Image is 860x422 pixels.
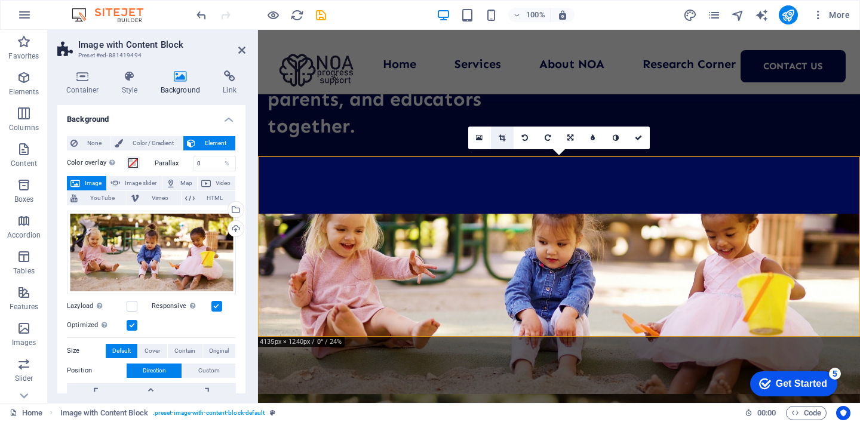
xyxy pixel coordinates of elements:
label: Color overlay [67,156,127,170]
p: Features [10,302,38,312]
span: : [766,408,767,417]
a: Greyscale [604,127,627,149]
span: YouTube [81,191,123,205]
i: This element is a customizable preset [270,409,275,416]
button: navigator [731,8,745,22]
button: Image slider [107,176,161,190]
label: Lazyload [67,299,127,313]
button: undo [194,8,208,22]
button: Image [67,176,106,190]
button: HTML [182,191,235,205]
p: Images [12,338,36,347]
h2: Image with Content Block [78,39,245,50]
h4: Background [57,105,245,127]
div: % [219,156,235,171]
h4: Style [113,70,152,96]
a: Confirm ( ⌘ ⏎ ) [627,127,650,149]
span: HTML [198,191,232,205]
h3: Preset #ed-881419494 [78,50,222,61]
button: Element [183,136,235,150]
i: Reload page [290,8,304,22]
span: Direction [143,364,166,378]
button: publish [779,5,798,24]
p: Content [11,159,37,168]
p: Boxes [14,195,34,204]
button: Usercentrics [836,406,850,420]
p: Tables [13,266,35,276]
i: Publish [781,8,795,22]
button: Contain [168,344,202,358]
nav: breadcrumb [60,406,275,420]
img: Editor Logo [69,8,158,22]
div: Get Started 5 items remaining, 0% complete [10,6,97,31]
button: text_generator [755,8,769,22]
i: Undo: Change image (Ctrl+Z) [195,8,208,22]
button: 100% [508,8,551,22]
i: AI Writer [755,8,769,22]
i: Save (Ctrl+S) [314,8,328,22]
h6: Session time [745,406,776,420]
button: Code [786,406,827,420]
button: Cover [138,344,167,358]
p: Columns [9,123,39,133]
button: save [314,8,328,22]
button: Map [162,176,197,190]
h6: 100% [526,8,545,22]
span: Video [214,176,232,190]
button: pages [707,8,721,22]
button: Default [106,344,137,358]
span: None [81,136,107,150]
p: Favorites [8,51,39,61]
a: Select files from the file manager, stock photos, or upload file(s) [468,127,491,149]
button: reload [290,8,304,22]
span: Image [84,176,103,190]
button: Vimeo [127,191,180,205]
a: Blur [582,127,604,149]
i: Design (Ctrl+Alt+Y) [683,8,697,22]
a: Change orientation [559,127,582,149]
span: Click to select. Double-click to edit [60,406,148,420]
span: 00 00 [757,406,776,420]
button: design [683,8,698,22]
button: Video [198,176,235,190]
a: Crop mode [491,127,514,149]
label: Responsive [152,299,211,313]
div: fabian-centeno-uY60pJUHqOo-unsplash1-Q4zk5FbncBC36snKlVDCEw.jpg [67,211,236,294]
button: Color / Gradient [111,136,183,150]
span: Code [791,406,821,420]
i: On resize automatically adjust zoom level to fit chosen device. [557,10,568,20]
label: Position [67,364,127,378]
a: Rotate left 90° [514,127,536,149]
h4: Background [152,70,214,96]
button: Custom [182,364,235,378]
span: Default [112,344,131,358]
span: Element [199,136,232,150]
span: More [812,9,850,21]
div: Get Started [35,13,87,24]
button: YouTube [67,191,127,205]
span: Color / Gradient [127,136,179,150]
button: None [67,136,110,150]
button: More [807,5,855,24]
p: Slider [15,374,33,383]
p: Accordion [7,230,41,240]
label: Size [67,344,106,358]
label: Optimized [67,318,127,332]
span: . preset-image-with-content-block-default [153,406,265,420]
label: Parallax [155,160,193,167]
i: Pages (Ctrl+Alt+S) [707,8,721,22]
i: Navigator [731,8,745,22]
a: Click to cancel selection. Double-click to open Pages [10,406,42,420]
span: Original [209,344,229,358]
h4: Link [214,70,245,96]
button: Original [202,344,235,358]
span: Map [179,176,193,190]
span: Custom [198,364,220,378]
span: Image slider [124,176,158,190]
div: 5 [88,2,100,14]
a: Rotate right 90° [536,127,559,149]
p: Elements [9,87,39,97]
button: Direction [127,364,182,378]
span: Contain [174,344,195,358]
span: Cover [145,344,160,358]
